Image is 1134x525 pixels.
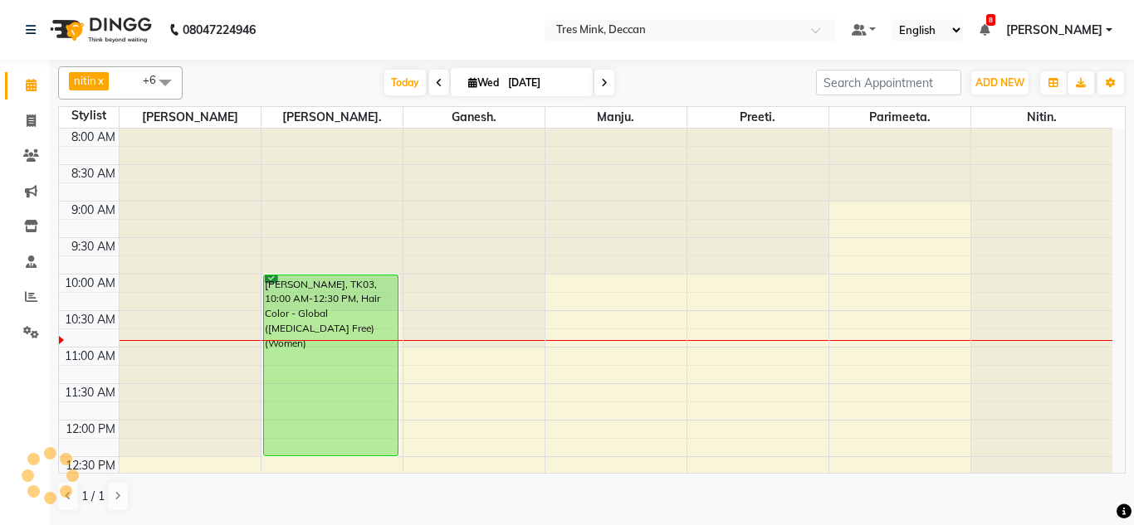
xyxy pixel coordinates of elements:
span: [PERSON_NAME] [1006,22,1102,39]
div: 9:30 AM [68,238,119,255]
span: Parimeeta. [829,107,970,128]
div: 10:00 AM [61,275,119,292]
img: logo [42,7,156,53]
a: x [96,74,104,87]
span: 8 [986,14,995,26]
div: 9:00 AM [68,202,119,219]
span: +6 [143,73,169,86]
span: nitin [74,74,96,87]
span: Manju. [545,107,687,128]
span: Preeti. [687,107,829,128]
span: ADD NEW [975,76,1024,89]
div: [PERSON_NAME], TK03, 10:00 AM-12:30 PM, Hair Color - Global ([MEDICAL_DATA] Free) (Women) [264,275,398,455]
span: Wed [464,76,503,89]
div: 12:30 PM [62,457,119,474]
span: Today [384,70,426,95]
button: ADD NEW [971,71,1029,95]
b: 08047224946 [183,7,256,53]
div: Stylist [59,107,119,124]
span: [PERSON_NAME]. [262,107,403,128]
div: 8:00 AM [68,129,119,146]
span: [PERSON_NAME] [120,107,261,128]
div: 10:30 AM [61,311,119,328]
a: 8 [980,22,990,37]
span: 1 / 1 [81,488,105,505]
input: 2025-09-03 [503,70,586,95]
div: 8:30 AM [68,165,119,182]
div: 11:30 AM [61,384,119,401]
span: Nitin. [971,107,1113,128]
span: Ganesh. [403,107,545,128]
div: 12:00 PM [62,420,119,438]
input: Search Appointment [816,70,961,95]
div: 11:00 AM [61,348,119,365]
